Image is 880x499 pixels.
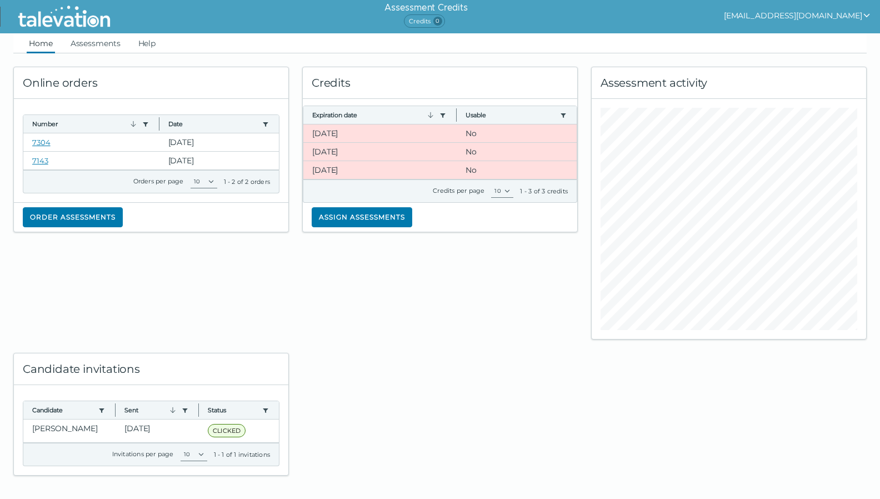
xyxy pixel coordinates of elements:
clr-dg-cell: [PERSON_NAME] [23,420,116,442]
div: Credits [303,67,577,99]
span: Credits [404,14,444,28]
label: Credits per page [433,187,484,194]
clr-dg-cell: No [457,124,577,142]
button: Expiration date [312,111,436,119]
button: Column resize handle [156,112,163,136]
clr-dg-cell: [DATE] [116,420,199,442]
label: Invitations per page [112,450,174,458]
button: Usable [466,111,556,119]
button: Assign assessments [312,207,412,227]
a: Help [136,33,158,53]
clr-dg-cell: [DATE] [303,161,457,179]
a: 7304 [32,138,51,147]
div: 1 - 3 of 3 credits [520,187,568,196]
div: Candidate invitations [14,353,288,385]
button: Column resize handle [112,398,119,422]
a: 7143 [32,156,48,165]
button: Candidate [32,406,94,415]
button: Status [208,406,258,415]
clr-dg-cell: No [457,161,577,179]
img: Talevation_Logo_Transparent_white.png [13,3,115,31]
span: CLICKED [208,424,246,437]
h6: Assessment Credits [384,1,467,14]
label: Orders per page [133,177,184,185]
div: Online orders [14,67,288,99]
div: 1 - 1 of 1 invitations [214,450,270,459]
clr-dg-cell: [DATE] [159,133,279,151]
button: Number [32,119,138,128]
a: Home [27,33,55,53]
clr-dg-cell: [DATE] [159,152,279,169]
clr-dg-cell: [DATE] [303,124,457,142]
clr-dg-cell: [DATE] [303,143,457,161]
div: 1 - 2 of 2 orders [224,177,270,186]
button: Sent [124,406,177,415]
button: Column resize handle [453,103,460,127]
button: Date [168,119,258,128]
button: Order assessments [23,207,123,227]
div: Assessment activity [592,67,866,99]
button: show user actions [724,9,871,22]
button: Column resize handle [195,398,202,422]
a: Assessments [68,33,123,53]
span: 0 [433,17,442,26]
clr-dg-cell: No [457,143,577,161]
